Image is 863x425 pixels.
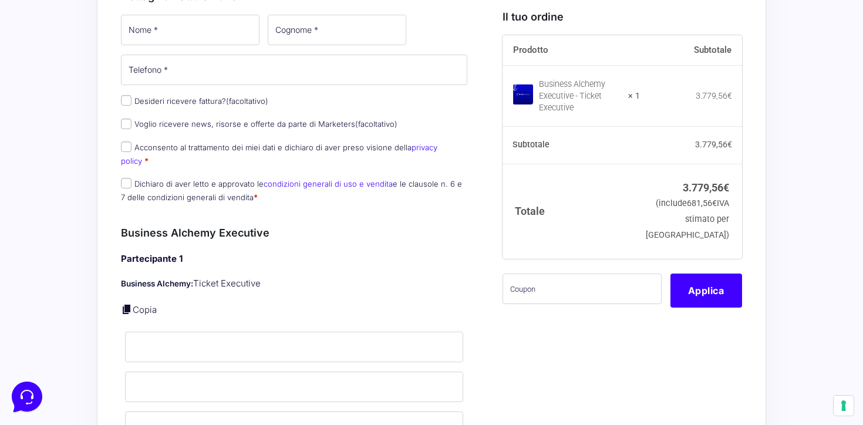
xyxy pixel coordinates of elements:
[695,140,732,149] bdi: 3.779,56
[513,84,533,104] img: Business Alchemy Executive - Ticket Executive
[503,126,640,164] th: Subtotale
[121,303,133,315] a: Copia i dettagli dell'acquirente
[153,317,225,344] button: Aiuto
[503,35,640,66] th: Prodotto
[181,333,198,344] p: Aiuto
[687,198,717,208] span: 681,56
[121,95,132,106] input: Desideri ricevere fattura?(facoltativo)
[125,146,216,155] a: Apri Centro Assistenza
[268,15,406,45] input: Cognome *
[133,304,157,315] a: Copia
[503,9,742,25] h3: Il tuo ordine
[35,333,55,344] p: Home
[19,146,92,155] span: Trova una risposta
[683,181,729,193] bdi: 3.779,56
[539,78,621,113] div: Business Alchemy Executive - Ticket Executive
[712,198,717,208] span: €
[121,55,467,85] input: Telefono *
[727,140,732,149] span: €
[121,252,467,266] h4: Partecipante 1
[670,273,742,307] button: Applica
[121,279,193,288] strong: Business Alchemy:
[121,96,268,106] label: Desideri ricevere fattura?
[723,181,729,193] span: €
[19,47,100,56] span: Le tue conversazioni
[82,317,154,344] button: Messaggi
[355,119,397,129] span: (facoltativo)
[121,179,462,202] label: Dichiaro di aver letto e approvato le e le clausole n. 6 e 7 delle condizioni generali di vendita
[121,141,132,152] input: Acconsento al trattamento dei miei dati e dichiaro di aver preso visione dellaprivacy policy
[696,90,732,100] bdi: 3.779,56
[121,277,467,291] p: Ticket Executive
[102,333,133,344] p: Messaggi
[834,396,854,416] button: Le tue preferenze relative al consenso per le tecnologie di tracciamento
[121,15,259,45] input: Nome *
[19,99,216,122] button: Inizia una conversazione
[76,106,173,115] span: Inizia una conversazione
[9,9,197,28] h2: Ciao da Marketers 👋
[38,66,61,89] img: dark
[121,143,437,166] label: Acconsento al trattamento dei miei dati e dichiaro di aver preso visione della
[727,90,732,100] span: €
[646,198,729,240] small: (include IVA stimato per [GEOGRAPHIC_DATA])
[26,171,192,183] input: Cerca un articolo...
[56,66,80,89] img: dark
[264,179,393,188] a: condizioni generali di uso e vendita
[628,90,640,102] strong: × 1
[503,273,662,303] input: Coupon
[121,119,132,129] input: Voglio ricevere news, risorse e offerte da parte di Marketers(facoltativo)
[121,178,132,188] input: Dichiaro di aver letto e approvato lecondizioni generali di uso e venditae le clausole n. 6 e 7 d...
[121,119,397,129] label: Voglio ricevere news, risorse e offerte da parte di Marketers
[226,96,268,106] span: (facoltativo)
[503,164,640,258] th: Totale
[19,66,42,89] img: dark
[640,35,742,66] th: Subtotale
[9,317,82,344] button: Home
[9,379,45,414] iframe: Customerly Messenger Launcher
[121,225,467,241] h3: Business Alchemy Executive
